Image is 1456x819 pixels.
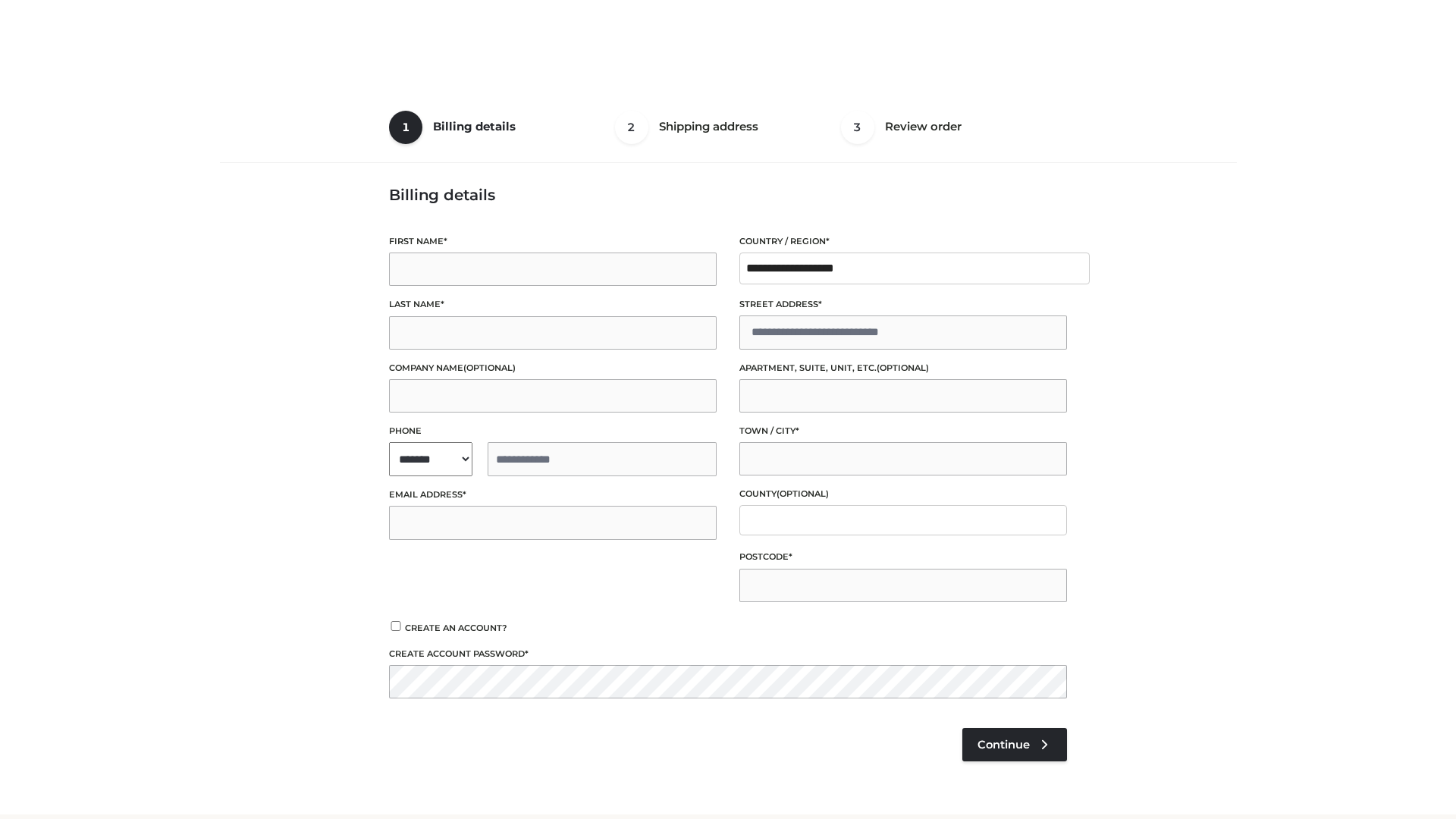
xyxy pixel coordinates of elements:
span: 2 [615,111,648,144]
label: Town / City [739,424,1067,438]
span: Billing details [433,119,516,133]
label: County [739,487,1067,501]
span: (optional) [777,488,829,499]
label: Phone [389,424,717,438]
h3: Billing details [389,186,1067,204]
label: Apartment, suite, unit, etc. [739,361,1067,375]
span: Review order [885,119,962,133]
label: Country / Region [739,234,1067,249]
span: Create an account? [405,623,507,633]
span: Continue [977,738,1030,752]
span: 1 [389,111,422,144]
label: First name [389,234,717,249]
span: Shipping address [659,119,758,133]
span: 3 [841,111,874,144]
label: Create account password [389,647,1067,661]
span: (optional) [463,362,516,373]
input: Create an account? [389,621,403,631]
a: Continue [962,728,1067,761]
label: Email address [389,488,717,502]
label: Company name [389,361,717,375]
label: Postcode [739,550,1067,564]
span: (optional) [877,362,929,373]
label: Last name [389,297,717,312]
label: Street address [739,297,1067,312]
